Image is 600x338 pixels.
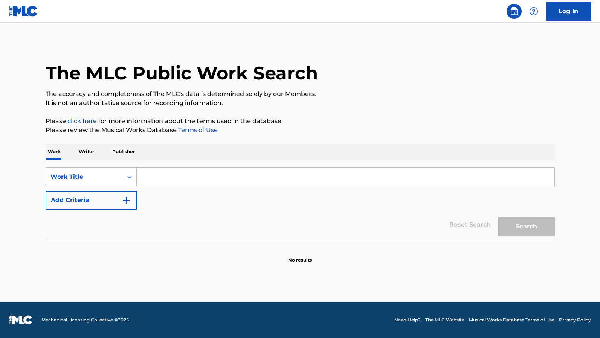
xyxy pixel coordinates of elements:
p: Please review the Musical Works Database [46,126,555,135]
a: Need Help? [394,317,421,323]
p: Publisher [110,144,137,160]
form: Search Form [46,167,555,240]
p: Please for more information about the terms used in the database. [46,117,555,126]
span: Mechanical Licensing Collective © 2025 [41,317,129,323]
p: Work [46,144,63,160]
p: No results [288,248,312,263]
img: MLC Logo [9,6,38,17]
button: Add Criteria [46,191,137,210]
a: Public Search [507,4,522,19]
div: Help [526,4,541,19]
p: The accuracy and completeness of The MLC's data is determined solely by our Members. [46,90,555,99]
img: search [510,7,519,16]
a: Terms of Use [177,126,218,134]
div: Work Title [50,172,118,181]
img: 9d2ae6d4665cec9f34b9.svg [122,196,131,205]
a: The MLC Website [425,317,464,323]
p: Writer [76,144,96,160]
a: Musical Works Database Terms of Use [469,317,554,323]
p: It is not an authoritative source for recording information. [46,99,555,108]
img: logo [9,315,32,324]
a: Log In [546,2,591,21]
img: help [529,7,538,16]
a: click here [67,117,97,125]
a: Privacy Policy [559,317,591,323]
h1: The MLC Public Work Search [46,62,318,84]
